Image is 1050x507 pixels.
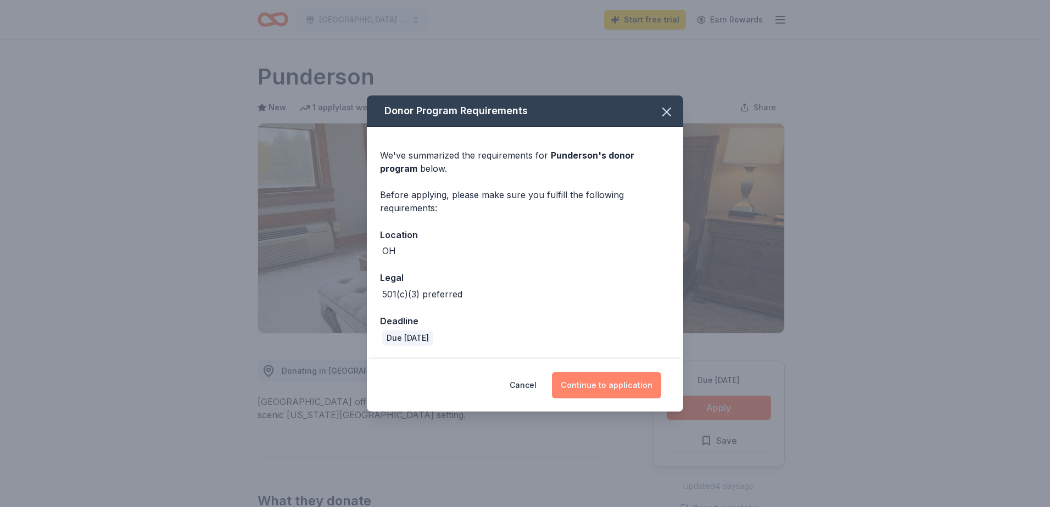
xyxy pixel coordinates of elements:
[380,314,670,328] div: Deadline
[382,288,462,301] div: 501(c)(3) preferred
[382,244,396,257] div: OH
[510,372,537,398] button: Cancel
[552,372,661,398] button: Continue to application
[380,228,670,242] div: Location
[382,330,433,346] div: Due [DATE]
[380,271,670,285] div: Legal
[367,95,683,127] div: Donor Program Requirements
[380,188,670,215] div: Before applying, please make sure you fulfill the following requirements:
[380,149,670,175] div: We've summarized the requirements for below.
